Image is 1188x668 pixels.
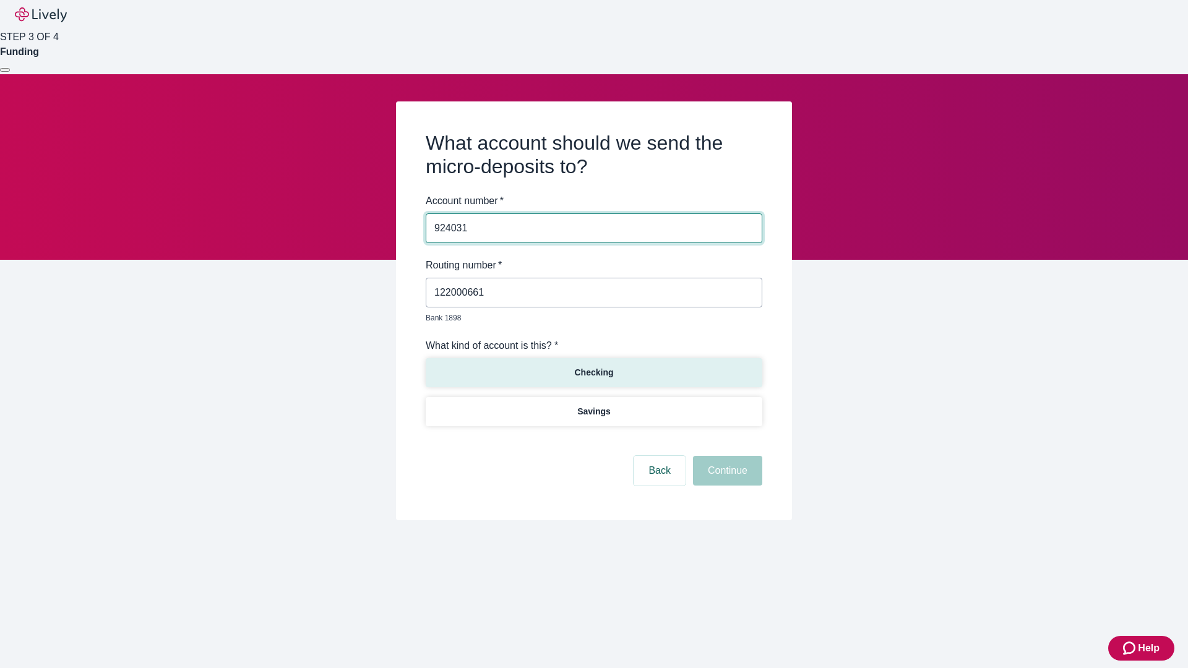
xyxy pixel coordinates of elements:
button: Back [634,456,686,486]
img: Lively [15,7,67,22]
button: Checking [426,358,762,387]
button: Zendesk support iconHelp [1108,636,1174,661]
p: Savings [577,405,611,418]
label: Account number [426,194,504,208]
label: Routing number [426,258,502,273]
p: Bank 1898 [426,312,754,323]
button: Savings [426,397,762,426]
p: Checking [574,366,613,379]
span: Help [1138,641,1160,656]
label: What kind of account is this? * [426,338,558,353]
svg: Zendesk support icon [1123,641,1138,656]
h2: What account should we send the micro-deposits to? [426,131,762,179]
